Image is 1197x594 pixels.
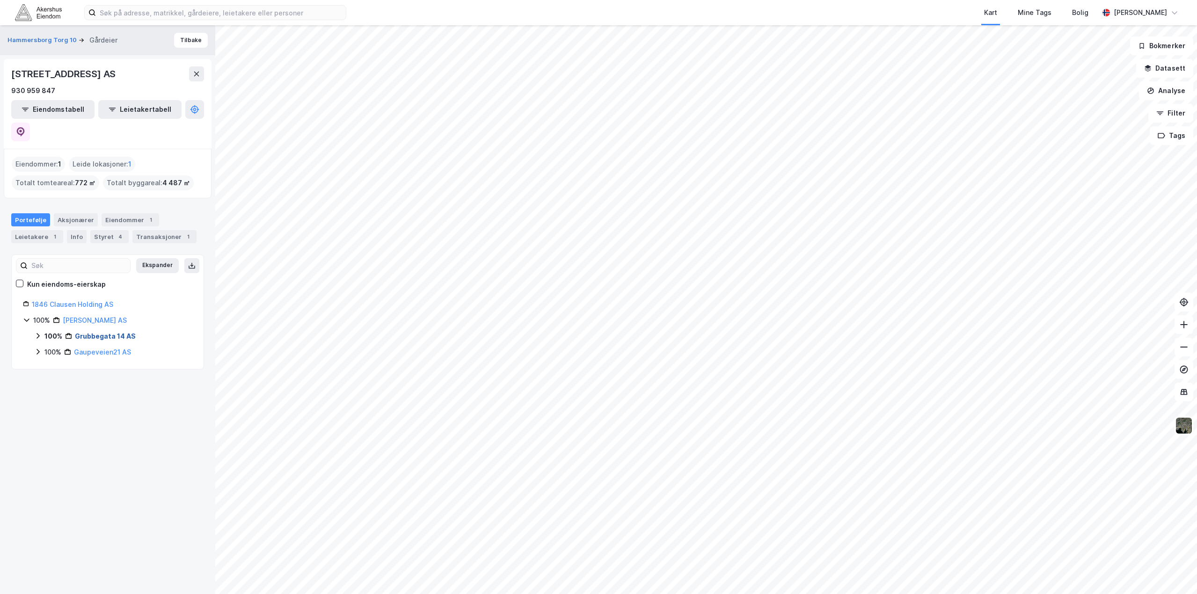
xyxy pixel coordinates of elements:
button: Hammersborg Torg 10 [7,36,79,45]
a: Gaupeveien21 AS [74,348,131,356]
a: [PERSON_NAME] AS [63,316,127,324]
div: Eiendommer [102,213,159,226]
button: Bokmerker [1130,36,1193,55]
div: Transaksjoner [132,230,197,243]
span: 1 [128,159,131,170]
div: Kun eiendoms-eierskap [27,279,106,290]
div: 1 [50,232,59,241]
div: Totalt tomteareal : [12,175,99,190]
button: Analyse [1139,81,1193,100]
div: Leietakere [11,230,63,243]
div: Gårdeier [89,35,117,46]
div: Styret [90,230,129,243]
div: Info [67,230,87,243]
button: Ekspander [136,258,179,273]
button: Tilbake [174,33,208,48]
button: Filter [1148,104,1193,123]
button: Tags [1150,126,1193,145]
button: Leietakertabell [98,100,182,119]
div: 100% [44,331,62,342]
iframe: Chat Widget [1150,549,1197,594]
div: Kontrollprogram for chat [1150,549,1197,594]
div: 930 959 847 [11,85,55,96]
div: Eiendommer : [12,157,65,172]
input: Søk [28,259,130,273]
button: Eiendomstabell [11,100,95,119]
div: Portefølje [11,213,50,226]
div: 4 [116,232,125,241]
span: 772 ㎡ [75,177,95,188]
a: Grubbegata 14 AS [75,332,136,340]
span: 4 487 ㎡ [162,177,190,188]
div: [PERSON_NAME] [1114,7,1167,18]
input: Søk på adresse, matrikkel, gårdeiere, leietakere eller personer [96,6,346,20]
div: Bolig [1072,7,1088,18]
img: 9k= [1175,417,1193,435]
span: 1 [58,159,61,170]
div: [STREET_ADDRESS] AS [11,66,117,81]
div: 1 [183,232,193,241]
div: Aksjonærer [54,213,98,226]
div: Leide lokasjoner : [69,157,135,172]
button: Datasett [1136,59,1193,78]
div: 100% [33,315,50,326]
div: Totalt byggareal : [103,175,194,190]
div: Kart [984,7,997,18]
img: akershus-eiendom-logo.9091f326c980b4bce74ccdd9f866810c.svg [15,4,62,21]
div: 100% [44,347,61,358]
a: 1846 Clausen Holding AS [32,300,113,308]
div: 1 [146,215,155,225]
div: Mine Tags [1018,7,1051,18]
